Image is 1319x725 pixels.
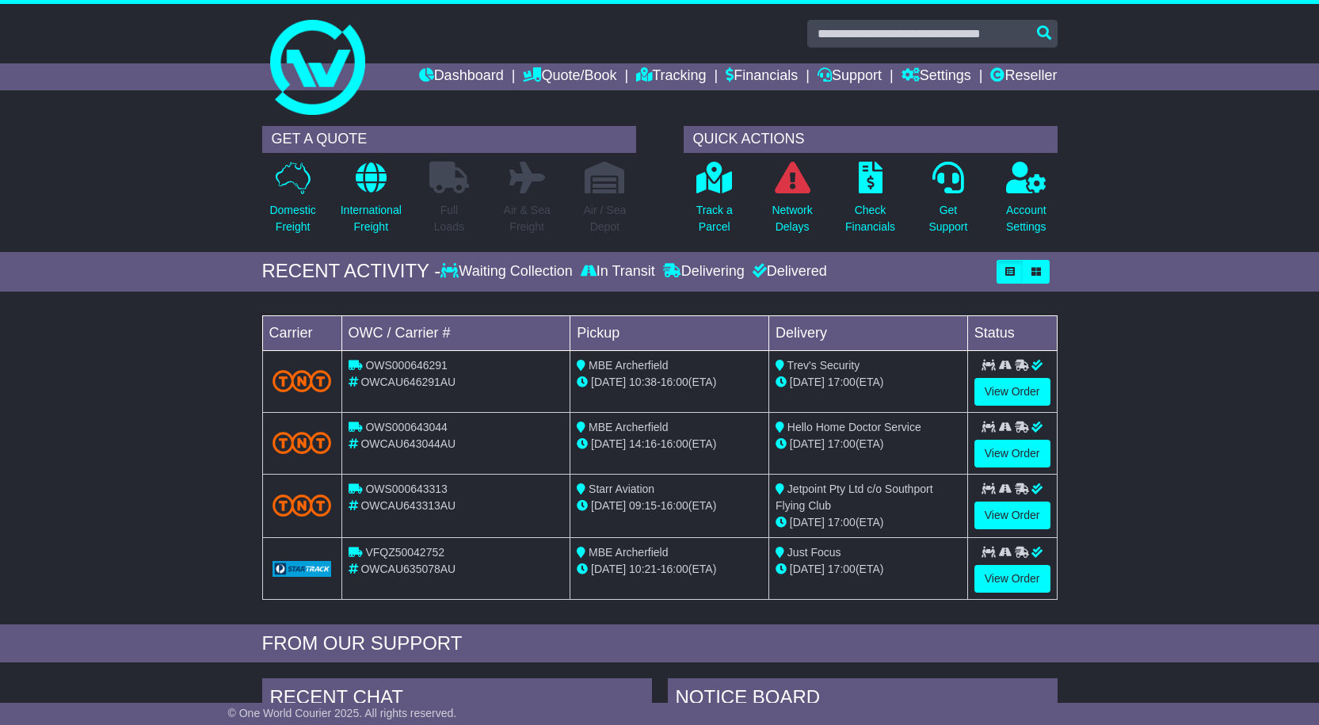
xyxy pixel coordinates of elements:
a: Support [818,63,882,90]
span: OWCAU646291AU [360,376,456,388]
span: VFQZ50042752 [365,546,444,559]
p: Check Financials [845,202,895,235]
img: GetCarrierServiceLogo [273,561,332,577]
div: - (ETA) [577,561,762,578]
div: - (ETA) [577,498,762,514]
span: [DATE] [591,563,626,575]
span: [DATE] [591,437,626,450]
span: 17:00 [828,563,856,575]
span: OWS000646291 [365,359,448,372]
div: QUICK ACTIONS [684,126,1058,153]
span: MBE Archerfield [589,421,668,433]
span: 09:15 [629,499,657,512]
p: Track a Parcel [696,202,733,235]
a: Quote/Book [523,63,616,90]
a: Reseller [990,63,1057,90]
div: RECENT CHAT [262,678,652,721]
a: AccountSettings [1005,161,1047,244]
a: GetSupport [928,161,968,244]
img: TNT_Domestic.png [273,370,332,391]
td: OWC / Carrier # [341,315,570,350]
p: Get Support [928,202,967,235]
div: Delivered [749,263,827,280]
span: MBE Archerfield [589,359,668,372]
a: View Order [974,440,1050,467]
div: RECENT ACTIVITY - [262,260,441,283]
a: Dashboard [419,63,504,90]
div: (ETA) [776,561,961,578]
div: - (ETA) [577,374,762,391]
a: Settings [902,63,971,90]
td: Carrier [262,315,341,350]
div: FROM OUR SUPPORT [262,632,1058,655]
span: OWCAU643044AU [360,437,456,450]
span: Trev's Security [787,359,860,372]
span: Just Focus [787,546,841,559]
span: OWCAU643313AU [360,499,456,512]
div: Delivering [659,263,749,280]
span: 17:00 [828,437,856,450]
p: International Freight [341,202,402,235]
p: Domestic Freight [269,202,315,235]
p: Account Settings [1006,202,1046,235]
a: Financials [726,63,798,90]
td: Status [967,315,1057,350]
div: GET A QUOTE [262,126,636,153]
span: Hello Home Doctor Service [787,421,921,433]
div: Waiting Collection [440,263,576,280]
div: (ETA) [776,374,961,391]
span: OWS000643313 [365,483,448,495]
a: DomesticFreight [269,161,316,244]
a: NetworkDelays [771,161,813,244]
td: Delivery [768,315,967,350]
a: Tracking [636,63,706,90]
span: OWS000643044 [365,421,448,433]
a: View Order [974,502,1050,529]
span: 17:00 [828,376,856,388]
span: 10:38 [629,376,657,388]
span: 16:00 [661,499,688,512]
span: [DATE] [790,376,825,388]
span: [DATE] [790,563,825,575]
p: Air / Sea Depot [584,202,627,235]
p: Air & Sea Freight [504,202,551,235]
a: InternationalFreight [340,161,402,244]
span: OWCAU635078AU [360,563,456,575]
span: Starr Aviation [589,483,654,495]
img: TNT_Domestic.png [273,494,332,516]
p: Network Delays [772,202,812,235]
span: 10:21 [629,563,657,575]
span: [DATE] [591,499,626,512]
a: View Order [974,565,1050,593]
span: [DATE] [790,516,825,528]
div: NOTICE BOARD [668,678,1058,721]
div: - (ETA) [577,436,762,452]
span: 16:00 [661,563,688,575]
p: Full Loads [429,202,469,235]
span: 16:00 [661,376,688,388]
span: [DATE] [790,437,825,450]
span: [DATE] [591,376,626,388]
img: TNT_Domestic.png [273,432,332,453]
a: CheckFinancials [844,161,896,244]
span: 17:00 [828,516,856,528]
span: 16:00 [661,437,688,450]
span: 14:16 [629,437,657,450]
div: (ETA) [776,514,961,531]
a: Track aParcel [696,161,734,244]
div: In Transit [577,263,659,280]
a: View Order [974,378,1050,406]
td: Pickup [570,315,769,350]
span: Jetpoint Pty Ltd c/o Southport Flying Club [776,483,933,512]
div: (ETA) [776,436,961,452]
span: © One World Courier 2025. All rights reserved. [228,707,457,719]
span: MBE Archerfield [589,546,668,559]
